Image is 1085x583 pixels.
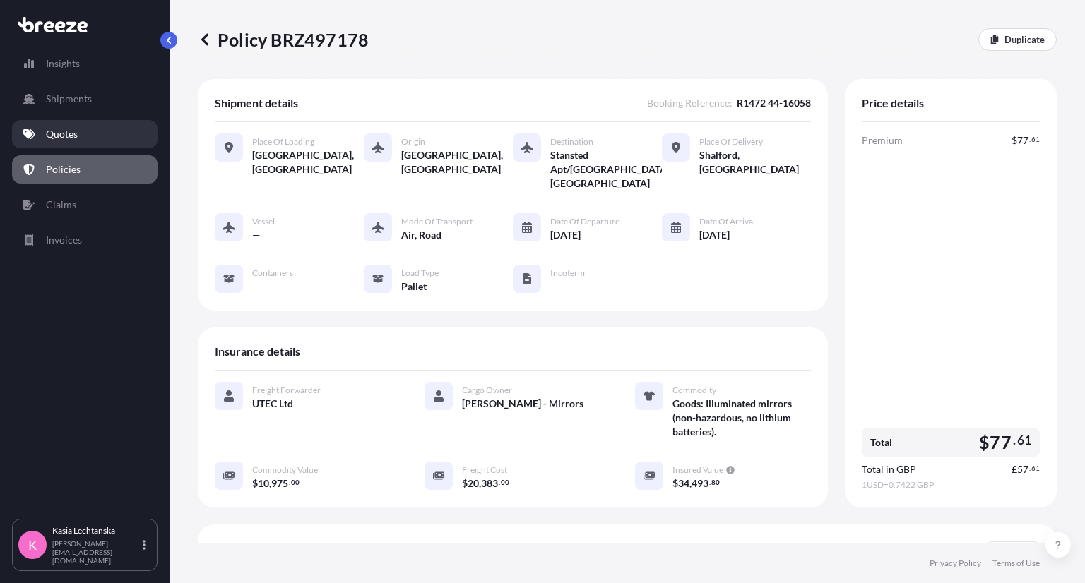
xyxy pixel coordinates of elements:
span: 61 [1031,137,1040,142]
a: Duplicate [978,28,1057,51]
span: 34 [678,479,689,488]
p: Quotes [46,127,78,141]
span: Shipment details [215,96,298,110]
span: Total [870,435,892,450]
span: 383 [481,479,498,488]
span: 975 [271,479,288,488]
p: Policies [46,162,81,176]
span: . [1029,466,1031,471]
span: R1472 44-16058 [737,96,811,110]
a: Invoices [12,226,158,254]
a: Claims [12,191,158,219]
span: 00 [291,480,300,485]
span: Stansted Apt/[GEOGRAPHIC_DATA], [GEOGRAPHIC_DATA] [550,148,662,191]
span: Air, Road [401,228,441,242]
span: — [252,228,261,242]
span: [GEOGRAPHIC_DATA], [GEOGRAPHIC_DATA] [252,148,364,176]
span: $ [672,479,678,488]
span: [PERSON_NAME] - Mirrors [462,397,583,411]
p: Claims [46,198,76,212]
span: £ [1012,464,1017,474]
span: Pallet [401,280,427,294]
span: . [1029,137,1031,142]
span: Freight Cost [462,464,507,476]
p: Invoices [46,233,82,247]
span: $ [1012,136,1017,145]
span: . [709,480,711,485]
span: $ [979,433,990,451]
span: Date of Departure [550,216,619,227]
span: — [550,280,559,294]
span: Load Type [401,268,439,279]
a: Privacy Policy [930,558,981,569]
span: Total in GBP [862,462,916,476]
span: Destination [550,136,593,148]
a: Insights [12,49,158,78]
p: Insights [46,56,80,71]
span: . [1013,436,1016,445]
span: Mode of Transport [401,216,473,227]
span: 61 [1031,466,1040,471]
span: , [479,479,481,488]
span: 57 [1017,464,1028,474]
span: Commodity [672,385,716,396]
span: Shalford, [GEOGRAPHIC_DATA] [699,148,811,176]
span: Booking Reference : [647,96,733,110]
p: [PERSON_NAME][EMAIL_ADDRESS][DOMAIN_NAME] [52,539,140,565]
span: 77 [1017,136,1028,145]
span: [DATE] [550,228,581,242]
a: Quotes [12,120,158,148]
span: UTEC Ltd [252,397,293,411]
span: Date of Arrival [699,216,755,227]
span: $ [252,479,258,488]
span: . [289,480,290,485]
span: Insured Value [672,464,723,476]
span: . [499,480,500,485]
span: [GEOGRAPHIC_DATA], [GEOGRAPHIC_DATA] [401,148,513,176]
span: Freight Forwarder [252,385,321,396]
span: Vessel [252,216,275,227]
span: 61 [1017,436,1031,445]
a: Terms of Use [992,558,1040,569]
span: Incoterm [550,268,585,279]
span: Containers [252,268,293,279]
span: [DATE] [699,228,730,242]
a: Shipments [12,85,158,113]
span: 77 [990,433,1011,451]
span: Origin [401,136,425,148]
span: , [689,479,692,488]
span: Insurance details [215,344,300,359]
span: 1 USD = 0.7422 GBP [862,479,1040,491]
p: Duplicate [1004,32,1045,47]
span: $ [462,479,468,488]
span: , [269,479,271,488]
span: Goods: Illuminated mirrors (non-hazardous, no lithium batteries). [672,397,811,439]
span: K [28,538,37,552]
span: Place of Delivery [699,136,763,148]
p: Kasia Lechtanska [52,525,140,536]
span: 10 [258,479,269,488]
a: Policies [12,155,158,184]
span: 493 [692,479,708,488]
span: Commodity Value [252,464,318,476]
p: Shipments [46,92,92,106]
span: 00 [501,480,509,485]
span: Place of Loading [252,136,314,148]
span: Price details [862,96,924,110]
span: Premium [862,133,903,148]
p: Policy BRZ497178 [198,28,369,51]
span: — [252,280,261,294]
span: Cargo Owner [462,385,512,396]
span: 20 [468,479,479,488]
span: 80 [711,480,720,485]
